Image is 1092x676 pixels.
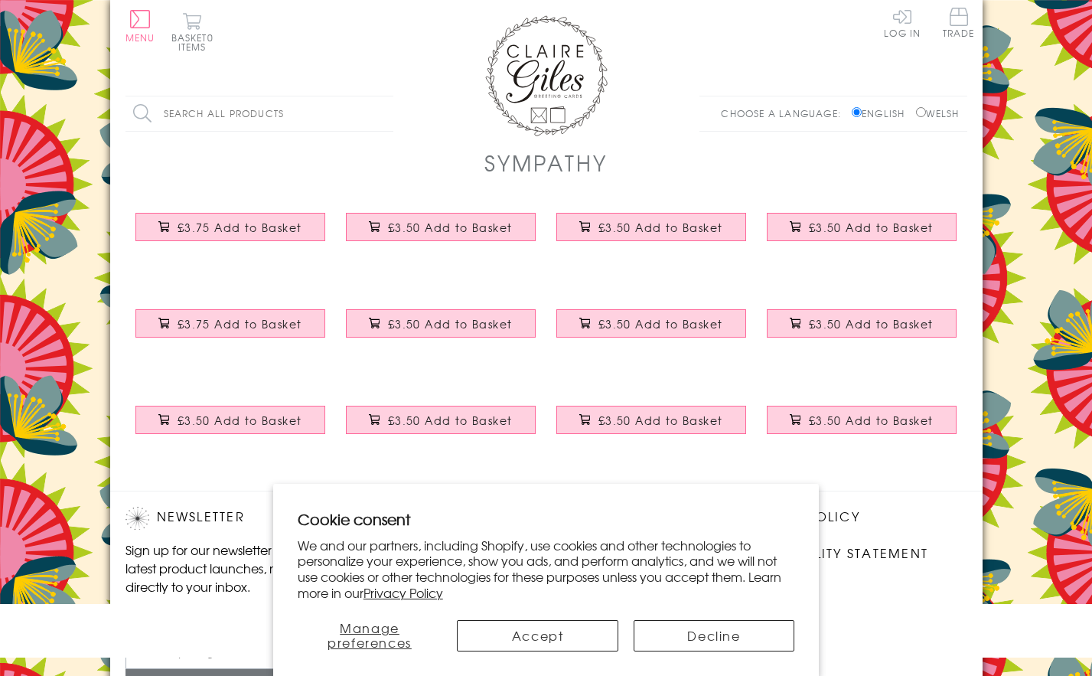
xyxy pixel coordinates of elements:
[135,213,325,241] button: £3.75 Add to Basket
[852,106,912,120] label: English
[916,107,926,117] input: Welsh
[767,309,957,338] button: £3.50 Add to Basket
[125,96,393,131] input: Search all products
[125,201,336,267] a: Sympathy Card, Sorry, Thinking of you, Embellished with pompoms £3.75 Add to Basket
[546,201,757,267] a: Sympathy, Sorry, Thinking of you Card, Fern Flowers, Thoughts & Prayers £3.50 Add to Basket
[178,413,302,428] span: £3.50 Add to Basket
[556,406,746,434] button: £3.50 Add to Basket
[298,537,795,601] p: We and our partners, including Shopify, use cookies and other technologies to personalize your ex...
[484,147,607,178] h1: Sympathy
[809,316,934,331] span: £3.50 Add to Basket
[336,394,546,460] a: Sympathy Card, Sorry Thinking of you, White Flowers fabric butterfly Embellished £3.50 Add to Basket
[809,413,934,428] span: £3.50 Add to Basket
[298,620,442,652] button: Manage preferences
[346,309,536,338] button: £3.50 Add to Basket
[346,213,536,241] button: £3.50 Add to Basket
[738,544,928,564] a: Accessibility Statement
[457,620,618,652] button: Accept
[916,106,960,120] label: Welsh
[721,106,849,120] p: Choose a language:
[378,96,393,131] input: Search
[757,394,967,460] a: Sympathy, Sorry, Thinking of you Card, Flowers, Sorry for the loss of your pet £3.50 Add to Basket
[336,201,546,267] a: Sympathy, Sorry, Thinking of you Card, Blue Star, Embellished with a padded star £3.50 Add to Basket
[598,220,723,235] span: £3.50 Add to Basket
[757,298,967,364] a: Sympathy, Sorry, Thinking of you Card, Flowers, With Love £3.50 Add to Basket
[178,220,302,235] span: £3.75 Add to Basket
[178,316,302,331] span: £3.75 Add to Basket
[757,201,967,267] a: Sympathy, Sorry, Thinking of you Card, Watercolour, With Sympathy £3.50 Add to Basket
[809,220,934,235] span: £3.50 Add to Basket
[388,316,513,331] span: £3.50 Add to Basket
[125,10,155,42] button: Menu
[125,540,386,596] p: Sign up for our newsletter to receive the latest product launches, news and offers directly to yo...
[125,31,155,44] span: Menu
[546,298,757,364] a: Sympathy Card, Sorry, Thinking of you, Sky & Clouds, Embossed and Foiled text £3.50 Add to Basket
[884,8,921,38] a: Log In
[178,31,214,54] span: 0 items
[298,508,795,530] h2: Cookie consent
[598,316,723,331] span: £3.50 Add to Basket
[336,298,546,364] a: Sympathy, Sorry, Thinking of you Card, Heart, fabric butterfly Embellished £3.50 Add to Basket
[943,8,975,41] a: Trade
[135,309,325,338] button: £3.75 Add to Basket
[388,220,513,235] span: £3.50 Add to Basket
[767,406,957,434] button: £3.50 Add to Basket
[556,309,746,338] button: £3.50 Add to Basket
[363,583,443,602] a: Privacy Policy
[135,406,325,434] button: £3.50 Add to Basket
[485,15,608,136] img: Claire Giles Greetings Cards
[556,213,746,241] button: £3.50 Add to Basket
[125,394,336,460] a: Sympathy, Sorry, Thinking of you Card, Flowers, Sorry £3.50 Add to Basket
[767,213,957,241] button: £3.50 Add to Basket
[125,507,386,530] h2: Newsletter
[328,619,412,652] span: Manage preferences
[546,394,757,460] a: Sympathy, Sorry, Thinking of you Card, Flowers, Sympathy £3.50 Add to Basket
[346,406,536,434] button: £3.50 Add to Basket
[388,413,513,428] span: £3.50 Add to Basket
[943,8,975,38] span: Trade
[171,12,214,51] button: Basket0 items
[634,620,794,652] button: Decline
[598,413,723,428] span: £3.50 Add to Basket
[125,298,336,364] a: Sympathy Card, Flowers, Embellished with a colourful tassel £3.75 Add to Basket
[852,107,862,117] input: English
